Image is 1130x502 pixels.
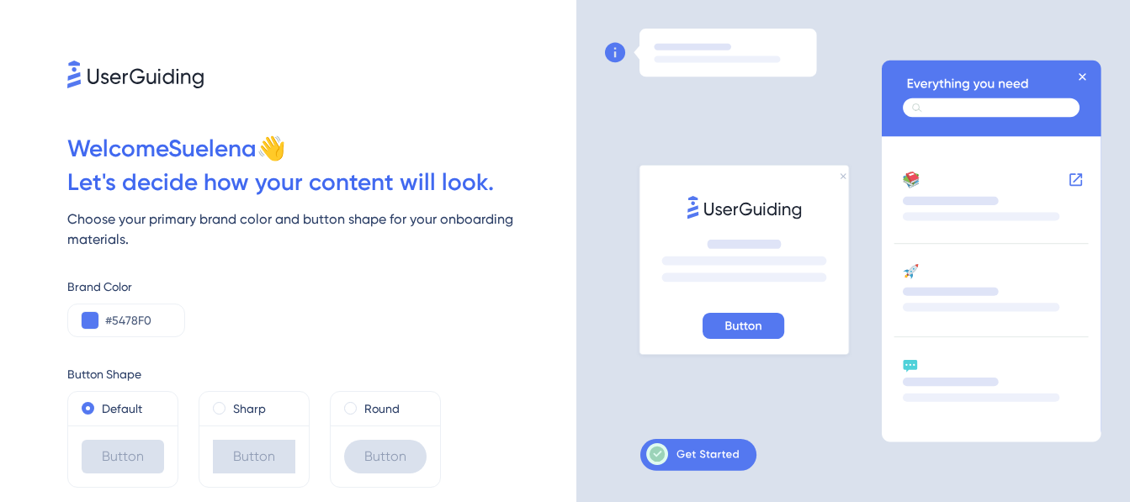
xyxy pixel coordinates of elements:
[213,440,295,473] div: Button
[67,277,576,297] div: Brand Color
[67,364,576,384] div: Button Shape
[233,399,266,419] label: Sharp
[102,399,142,419] label: Default
[82,440,164,473] div: Button
[67,132,576,166] div: Welcome Suelena 👋
[364,399,400,419] label: Round
[67,166,576,199] div: Let ' s decide how your content will look.
[344,440,427,473] div: Button
[67,209,576,250] div: Choose your primary brand color and button shape for your onboarding materials.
